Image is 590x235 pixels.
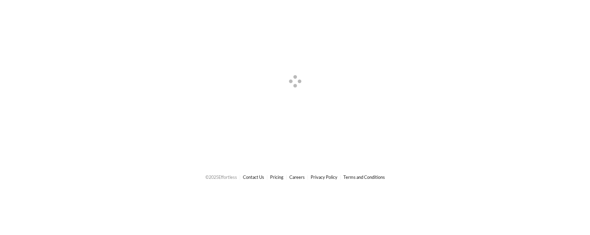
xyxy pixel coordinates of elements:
[289,174,305,180] a: Careers
[205,174,237,180] span: © 2025 Effortless
[311,174,337,180] a: Privacy Policy
[270,174,283,180] a: Pricing
[343,174,385,180] a: Terms and Conditions
[243,174,264,180] a: Contact Us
